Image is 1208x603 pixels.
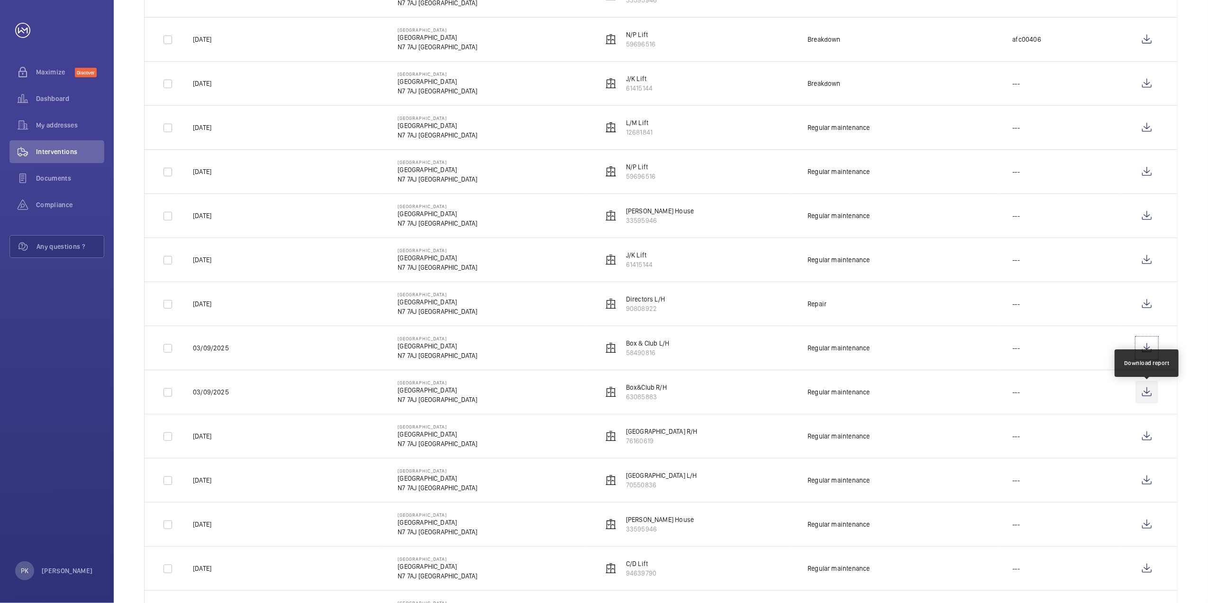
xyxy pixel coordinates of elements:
[605,78,617,89] img: elevator.svg
[626,118,653,128] p: L/M Lift
[398,429,477,439] p: [GEOGRAPHIC_DATA]
[398,219,477,228] p: N7 7AJ [GEOGRAPHIC_DATA]
[398,165,477,174] p: [GEOGRAPHIC_DATA]
[626,471,697,480] p: [GEOGRAPHIC_DATA] L/H
[626,250,653,260] p: J/K Lift
[605,342,617,354] img: elevator.svg
[808,299,827,309] div: Repair
[605,430,617,442] img: elevator.svg
[1013,79,1020,88] p: ---
[398,518,477,527] p: [GEOGRAPHIC_DATA]
[398,468,477,474] p: [GEOGRAPHIC_DATA]
[398,556,477,562] p: [GEOGRAPHIC_DATA]
[75,68,97,77] span: Discover
[193,343,229,353] p: 03/09/2025
[808,343,870,353] div: Regular maintenance
[605,210,617,221] img: elevator.svg
[808,431,870,441] div: Regular maintenance
[605,254,617,265] img: elevator.svg
[605,519,617,530] img: elevator.svg
[398,351,477,360] p: N7 7AJ [GEOGRAPHIC_DATA]
[398,307,477,316] p: N7 7AJ [GEOGRAPHIC_DATA]
[605,386,617,398] img: elevator.svg
[193,431,211,441] p: [DATE]
[1013,475,1020,485] p: ---
[398,247,477,253] p: [GEOGRAPHIC_DATA]
[1013,431,1020,441] p: ---
[398,385,477,395] p: [GEOGRAPHIC_DATA]
[193,475,211,485] p: [DATE]
[398,474,477,483] p: [GEOGRAPHIC_DATA]
[626,294,665,304] p: Directors L/H
[626,524,694,534] p: 33595946
[398,527,477,537] p: N7 7AJ [GEOGRAPHIC_DATA]
[626,128,653,137] p: 12681841
[808,211,870,220] div: Regular maintenance
[1013,387,1020,397] p: ---
[1013,167,1020,176] p: ---
[36,120,104,130] span: My addresses
[605,475,617,486] img: elevator.svg
[808,387,870,397] div: Regular maintenance
[626,30,655,39] p: N/P Lift
[398,292,477,297] p: [GEOGRAPHIC_DATA]
[605,298,617,310] img: elevator.svg
[42,566,93,576] p: [PERSON_NAME]
[626,39,655,49] p: 59696516
[398,174,477,184] p: N7 7AJ [GEOGRAPHIC_DATA]
[808,255,870,265] div: Regular maintenance
[398,512,477,518] p: [GEOGRAPHIC_DATA]
[1013,564,1020,573] p: ---
[808,35,841,44] div: Breakdown
[605,563,617,574] img: elevator.svg
[626,568,656,578] p: 94639790
[36,200,104,210] span: Compliance
[193,299,211,309] p: [DATE]
[398,209,477,219] p: [GEOGRAPHIC_DATA]
[398,395,477,404] p: N7 7AJ [GEOGRAPHIC_DATA]
[398,27,477,33] p: [GEOGRAPHIC_DATA]
[398,115,477,121] p: [GEOGRAPHIC_DATA]
[398,424,477,429] p: [GEOGRAPHIC_DATA]
[193,167,211,176] p: [DATE]
[605,166,617,177] img: elevator.svg
[605,122,617,133] img: elevator.svg
[626,480,697,490] p: 70550836
[626,383,667,392] p: Box&Club R/H
[626,348,670,357] p: 58490816
[193,123,211,132] p: [DATE]
[398,203,477,209] p: [GEOGRAPHIC_DATA]
[626,260,653,269] p: 61415144
[193,35,211,44] p: [DATE]
[398,71,477,77] p: [GEOGRAPHIC_DATA]
[626,559,656,568] p: C/D Lift
[808,520,870,529] div: Regular maintenance
[1013,123,1020,132] p: ---
[398,483,477,493] p: N7 7AJ [GEOGRAPHIC_DATA]
[626,206,694,216] p: [PERSON_NAME] House
[398,42,477,52] p: N7 7AJ [GEOGRAPHIC_DATA]
[193,79,211,88] p: [DATE]
[398,341,477,351] p: [GEOGRAPHIC_DATA]
[626,392,667,402] p: 63085883
[1013,520,1020,529] p: ---
[193,255,211,265] p: [DATE]
[626,338,670,348] p: Box & Club L/H
[626,436,698,446] p: 76160619
[36,147,104,156] span: Interventions
[398,562,477,571] p: [GEOGRAPHIC_DATA]
[626,74,653,83] p: J/K Lift
[398,159,477,165] p: [GEOGRAPHIC_DATA]
[36,67,75,77] span: Maximize
[808,123,870,132] div: Regular maintenance
[398,86,477,96] p: N7 7AJ [GEOGRAPHIC_DATA]
[626,304,665,313] p: 90808922
[36,94,104,103] span: Dashboard
[808,564,870,573] div: Regular maintenance
[626,216,694,225] p: 33595946
[605,34,617,45] img: elevator.svg
[398,571,477,581] p: N7 7AJ [GEOGRAPHIC_DATA]
[626,515,694,524] p: [PERSON_NAME] House
[626,162,655,172] p: N/P Lift
[193,211,211,220] p: [DATE]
